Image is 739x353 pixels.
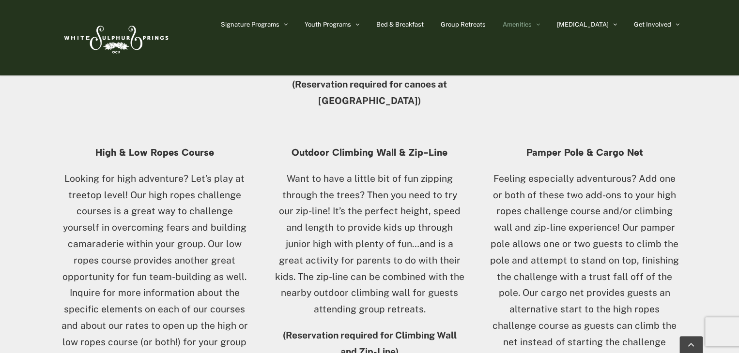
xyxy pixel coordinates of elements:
[275,171,465,318] p: Want to have a little bit of fun zipping through the trees? Then you need to try our zip-line! It...
[292,79,447,106] strong: (Reservation required for canoes at [GEOGRAPHIC_DATA])
[441,21,486,28] span: Group Retreats
[221,21,279,28] span: Signature Programs
[503,21,532,28] span: Amenities
[305,21,351,28] span: Youth Programs
[489,147,679,158] h4: Pamper Pole & Cargo Net
[376,21,424,28] span: Bed & Breakfast
[275,147,465,158] h4: Outdoor Climbing Wall & Zip-Line
[634,21,671,28] span: Get Involved
[557,21,609,28] span: [MEDICAL_DATA]
[60,147,250,158] h4: High & Low Ropes Course
[60,15,171,60] img: White Sulphur Springs Logo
